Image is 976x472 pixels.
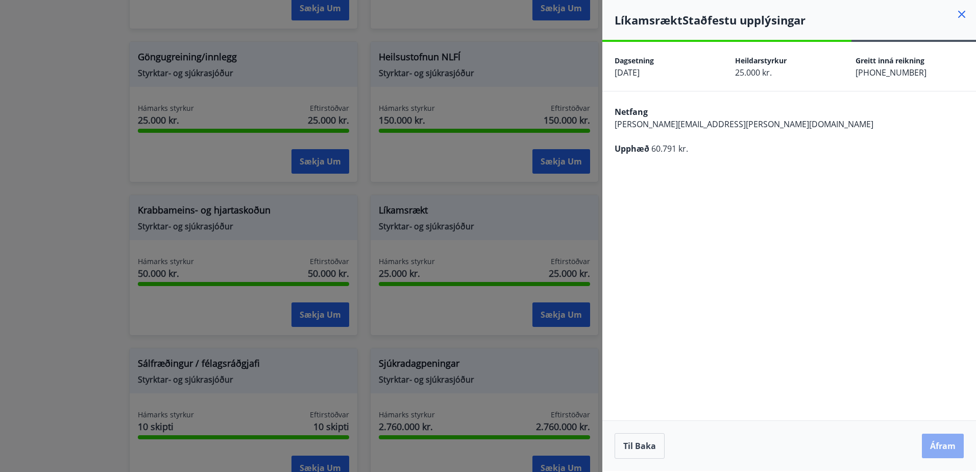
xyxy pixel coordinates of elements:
[735,56,787,65] span: Heildarstyrkur
[735,67,772,78] span: 25.000 kr.
[615,56,654,65] span: Dagsetning
[615,67,640,78] span: [DATE]
[615,143,649,154] span: Upphæð
[651,143,688,154] span: 60.791 kr.
[615,433,665,459] button: Til baka
[615,119,873,130] span: [PERSON_NAME][EMAIL_ADDRESS][PERSON_NAME][DOMAIN_NAME]
[615,106,648,117] span: Netfang
[922,434,964,458] button: Áfram
[856,67,926,78] span: [PHONE_NUMBER]
[856,56,924,65] span: Greitt inná reikning
[615,12,976,28] h4: Líkamsrækt Staðfestu upplýsingar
